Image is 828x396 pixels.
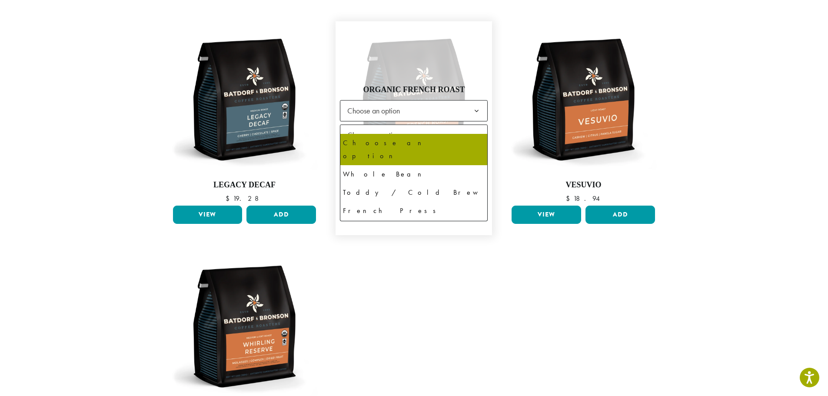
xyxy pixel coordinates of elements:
span: $ [226,194,233,203]
h4: Vesuvio [509,180,657,190]
div: Whole Bean [343,168,485,181]
button: Add [585,206,655,224]
bdi: 19.28 [226,194,263,203]
div: French Press [343,204,485,217]
a: View [173,206,243,224]
span: Choose an option [344,126,409,143]
a: Vesuvio $18.94 [509,26,657,202]
span: Choose an option [340,100,488,121]
li: Choose an option [340,134,487,165]
h4: Legacy Decaf [171,180,319,190]
span: $ [566,194,573,203]
h4: Organic French Roast [340,86,488,95]
img: BB-12oz-Vesuvio-Stock.webp [509,26,657,173]
span: Choose an option [344,102,409,119]
bdi: 18.94 [566,194,601,203]
div: Toddy / Cold Brew [343,186,485,199]
a: View [512,206,581,224]
a: Legacy Decaf $19.28 [171,26,319,202]
button: Add [246,206,316,224]
span: Choose an option [340,124,488,146]
img: BB-12oz-FTO-Legacy-Decaf-Stock.webp [170,26,318,173]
